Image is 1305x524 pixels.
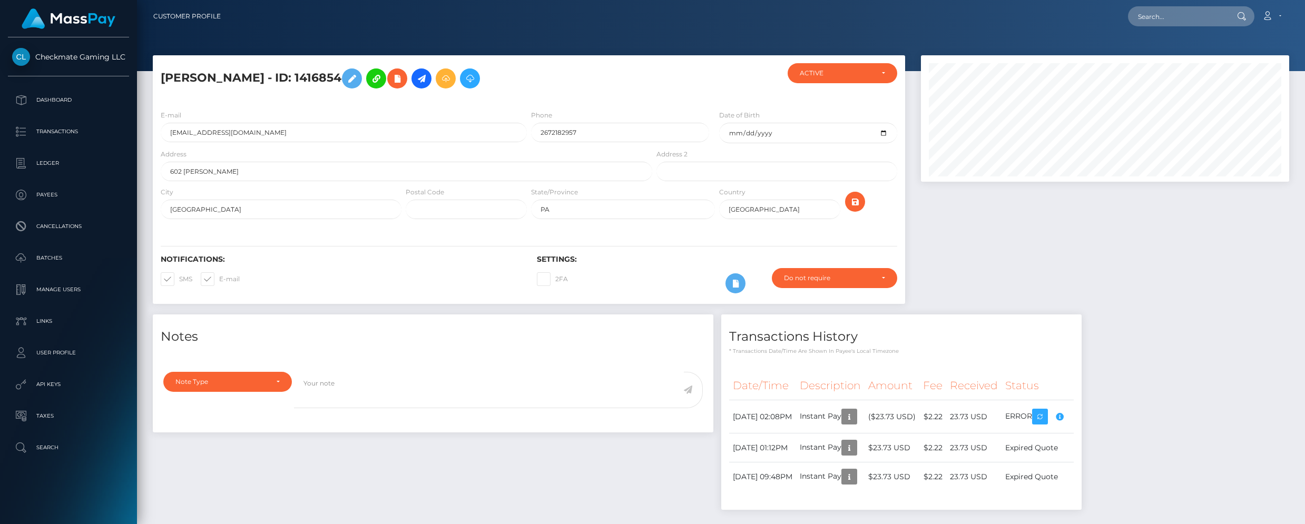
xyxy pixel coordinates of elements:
[161,187,173,197] label: City
[1002,400,1074,433] td: ERROR
[865,371,919,400] th: Amount
[8,87,129,113] a: Dashboard
[531,187,578,197] label: State/Province
[12,377,125,392] p: API Keys
[946,433,1002,462] td: 23.73 USD
[919,462,946,491] td: $2.22
[161,111,181,120] label: E-mail
[8,118,129,145] a: Transactions
[8,182,129,208] a: Payees
[12,313,125,329] p: Links
[537,272,568,286] label: 2FA
[537,255,897,264] h6: Settings:
[12,250,125,266] p: Batches
[12,124,125,140] p: Transactions
[22,8,115,29] img: MassPay Logo
[12,408,125,424] p: Taxes
[161,272,192,286] label: SMS
[12,187,125,203] p: Payees
[8,52,129,62] span: Checkmate Gaming LLC
[153,5,221,27] a: Customer Profile
[800,69,873,77] div: ACTIVE
[8,434,129,461] a: Search
[1002,371,1074,400] th: Status
[729,347,1074,355] p: * Transactions date/time are shown in payee's local timezone
[8,150,129,176] a: Ledger
[729,371,796,400] th: Date/Time
[796,462,865,491] td: Instant Pay
[8,308,129,334] a: Links
[796,400,865,433] td: Instant Pay
[719,111,760,120] label: Date of Birth
[946,371,1002,400] th: Received
[12,282,125,298] p: Manage Users
[161,63,646,94] h5: [PERSON_NAME] - ID: 1416854
[919,400,946,433] td: $2.22
[12,345,125,361] p: User Profile
[12,440,125,456] p: Search
[8,371,129,398] a: API Keys
[406,187,444,197] label: Postal Code
[729,328,1074,346] h4: Transactions History
[865,462,919,491] td: $23.73 USD
[788,63,897,83] button: ACTIVE
[12,155,125,171] p: Ledger
[1002,462,1074,491] td: Expired Quote
[729,462,796,491] td: [DATE] 09:48PM
[8,213,129,240] a: Cancellations
[161,328,705,346] h4: Notes
[796,433,865,462] td: Instant Pay
[12,48,30,66] img: Checkmate Gaming LLC
[729,400,796,433] td: [DATE] 02:08PM
[796,371,865,400] th: Description
[8,245,129,271] a: Batches
[772,268,897,288] button: Do not require
[531,111,552,120] label: Phone
[163,372,292,392] button: Note Type
[865,400,919,433] td: ($23.73 USD)
[784,274,873,282] div: Do not require
[175,378,268,386] div: Note Type
[919,433,946,462] td: $2.22
[1128,6,1227,26] input: Search...
[8,340,129,366] a: User Profile
[729,433,796,462] td: [DATE] 01:12PM
[919,371,946,400] th: Fee
[865,433,919,462] td: $23.73 USD
[161,255,521,264] h6: Notifications:
[201,272,240,286] label: E-mail
[12,219,125,234] p: Cancellations
[719,187,745,197] label: Country
[8,276,129,303] a: Manage Users
[161,150,187,159] label: Address
[946,462,1002,491] td: 23.73 USD
[946,400,1002,433] td: 23.73 USD
[656,150,688,159] label: Address 2
[8,403,129,429] a: Taxes
[411,68,431,88] a: Initiate Payout
[1002,433,1074,462] td: Expired Quote
[12,92,125,108] p: Dashboard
